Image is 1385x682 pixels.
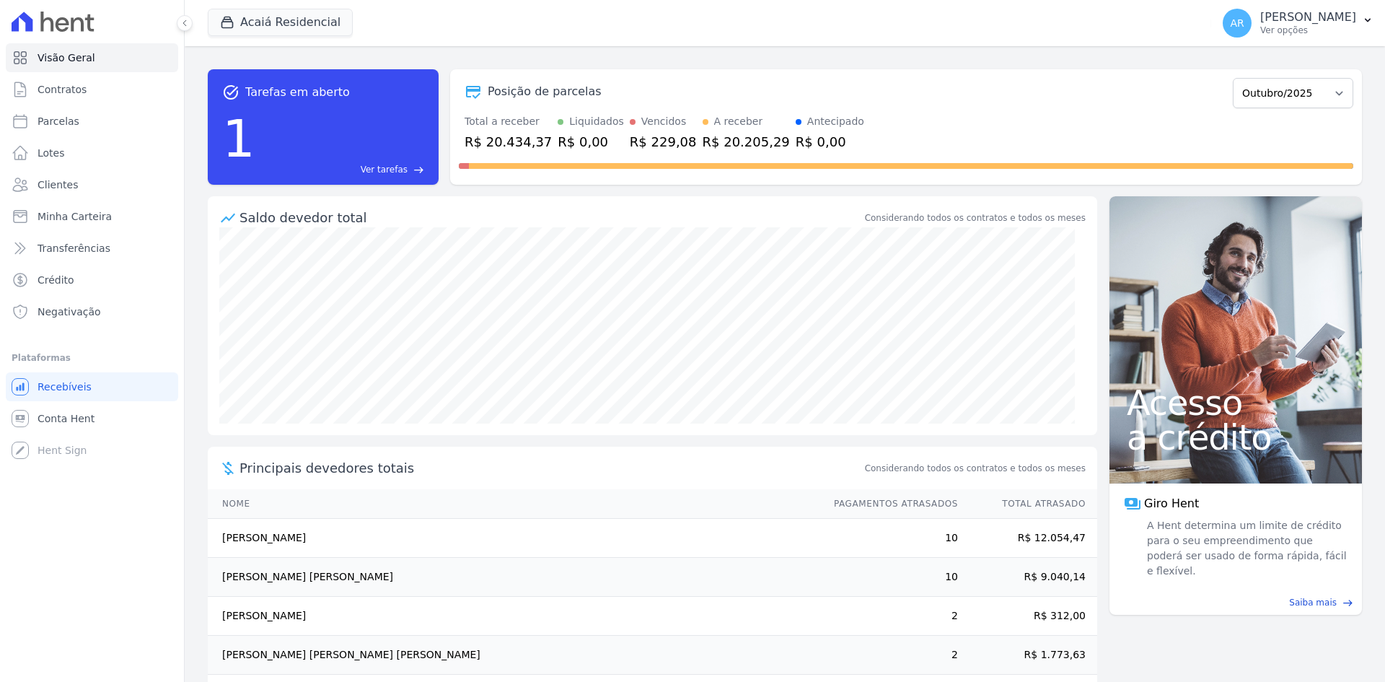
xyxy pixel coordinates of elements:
th: Total Atrasado [959,489,1097,519]
span: Recebíveis [38,380,92,394]
div: R$ 20.205,29 [703,132,790,152]
div: R$ 0,00 [558,132,624,152]
td: R$ 1.773,63 [959,636,1097,675]
td: R$ 9.040,14 [959,558,1097,597]
td: 2 [820,636,959,675]
a: Conta Hent [6,404,178,433]
div: Total a receber [465,114,552,129]
span: Minha Carteira [38,209,112,224]
span: task_alt [222,84,239,101]
span: Considerando todos os contratos e todos os meses [865,462,1086,475]
div: R$ 0,00 [796,132,864,152]
th: Pagamentos Atrasados [820,489,959,519]
span: a crédito [1127,420,1345,455]
td: [PERSON_NAME] [208,519,820,558]
div: Saldo devedor total [239,208,862,227]
span: Ver tarefas [361,163,408,176]
span: Transferências [38,241,110,255]
td: 10 [820,558,959,597]
td: R$ 12.054,47 [959,519,1097,558]
span: Giro Hent [1144,495,1199,512]
a: Ver tarefas east [261,163,424,176]
div: A receber [714,114,763,129]
span: Lotes [38,146,65,160]
div: Considerando todos os contratos e todos os meses [865,211,1086,224]
button: AR [PERSON_NAME] Ver opções [1211,3,1385,43]
span: Acesso [1127,385,1345,420]
span: Negativação [38,305,101,319]
button: Acaiá Residencial [208,9,353,36]
a: Visão Geral [6,43,178,72]
span: Parcelas [38,114,79,128]
div: R$ 229,08 [630,132,697,152]
div: Vencidos [641,114,686,129]
a: Clientes [6,170,178,199]
a: Transferências [6,234,178,263]
span: east [413,165,424,175]
span: Tarefas em aberto [245,84,350,101]
td: [PERSON_NAME] [PERSON_NAME] [PERSON_NAME] [208,636,820,675]
a: Lotes [6,139,178,167]
td: R$ 312,00 [959,597,1097,636]
p: [PERSON_NAME] [1260,10,1356,25]
th: Nome [208,489,820,519]
a: Crédito [6,266,178,294]
span: AR [1230,18,1244,28]
span: Contratos [38,82,87,97]
div: Posição de parcelas [488,83,602,100]
span: Crédito [38,273,74,287]
a: Parcelas [6,107,178,136]
a: Minha Carteira [6,202,178,231]
td: [PERSON_NAME] [PERSON_NAME] [208,558,820,597]
span: A Hent determina um limite de crédito para o seu empreendimento que poderá ser usado de forma ráp... [1144,518,1347,579]
td: [PERSON_NAME] [208,597,820,636]
span: Saiba mais [1289,596,1337,609]
div: R$ 20.434,37 [465,132,552,152]
td: 10 [820,519,959,558]
p: Ver opções [1260,25,1356,36]
div: Antecipado [807,114,864,129]
span: Conta Hent [38,411,94,426]
span: east [1342,598,1353,608]
a: Recebíveis [6,372,178,401]
span: Principais devedores totais [239,458,862,478]
td: 2 [820,597,959,636]
span: Visão Geral [38,51,95,65]
div: Liquidados [569,114,624,129]
a: Negativação [6,297,178,326]
a: Contratos [6,75,178,104]
div: Plataformas [12,349,172,367]
a: Saiba mais east [1118,596,1353,609]
span: Clientes [38,178,78,192]
div: 1 [222,101,255,176]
